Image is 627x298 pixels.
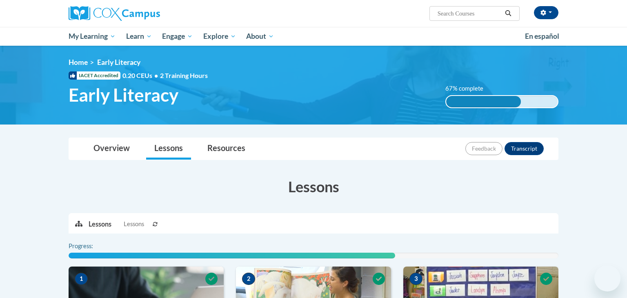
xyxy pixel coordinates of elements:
[63,27,121,46] a: My Learning
[126,31,152,41] span: Learn
[69,58,88,67] a: Home
[75,273,88,285] span: 1
[446,96,521,107] div: 67% complete
[69,71,120,80] span: IACET Accredited
[198,27,241,46] a: Explore
[56,27,571,46] div: Main menu
[146,138,191,160] a: Lessons
[437,9,502,18] input: Search Courses
[69,31,116,41] span: My Learning
[162,31,193,41] span: Engage
[246,31,274,41] span: About
[505,142,544,155] button: Transcript
[241,27,280,46] a: About
[97,58,140,67] span: Early Literacy
[122,71,160,80] span: 0.20 CEUs
[69,242,116,251] label: Progress:
[502,9,514,18] button: Search
[157,27,198,46] a: Engage
[69,6,224,21] a: Cox Campus
[89,220,111,229] p: Lessons
[465,142,502,155] button: Feedback
[445,84,492,93] label: 67% complete
[85,138,138,160] a: Overview
[534,6,558,19] button: Account Settings
[69,176,558,197] h3: Lessons
[154,71,158,79] span: •
[594,265,620,291] iframe: Button to launch messaging window
[160,71,208,79] span: 2 Training Hours
[124,220,144,229] span: Lessons
[69,84,178,106] span: Early Literacy
[69,6,160,21] img: Cox Campus
[242,273,255,285] span: 2
[520,28,565,45] a: En español
[525,32,559,40] span: En español
[121,27,157,46] a: Learn
[199,138,253,160] a: Resources
[409,273,422,285] span: 3
[203,31,236,41] span: Explore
